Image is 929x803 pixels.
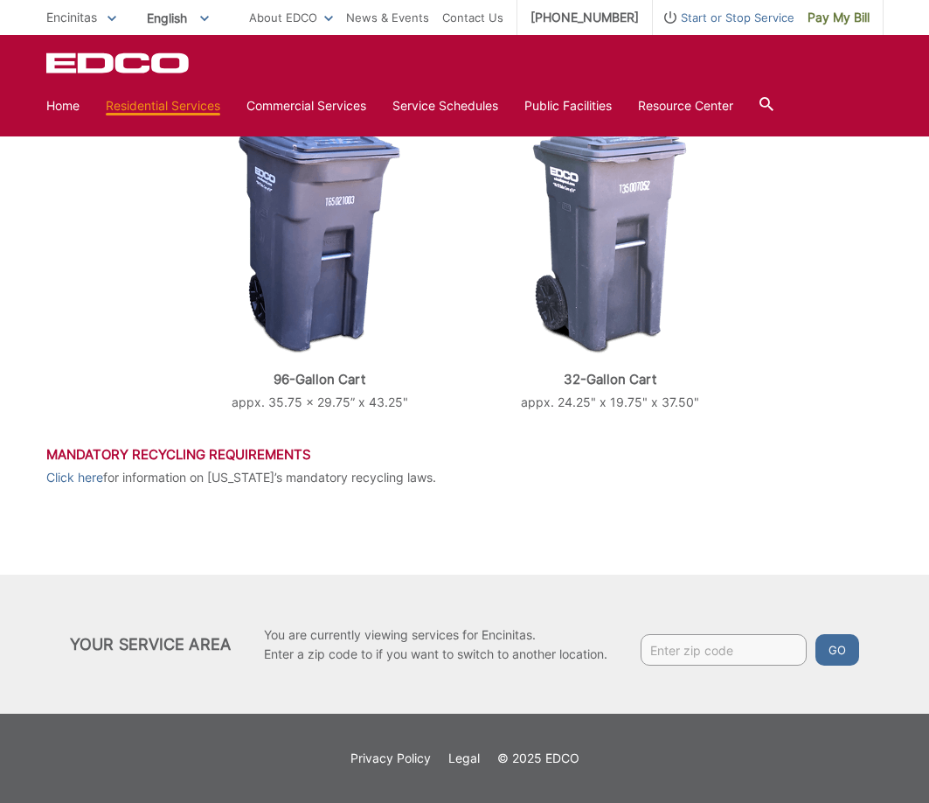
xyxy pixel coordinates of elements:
a: News & Events [346,8,429,27]
p: for information on [US_STATE]’s mandatory recycling laws. [46,468,884,487]
a: Commercial Services [246,96,366,115]
a: Legal [448,749,480,768]
p: © 2025 EDCO [497,749,579,768]
a: Contact Us [442,8,503,27]
span: English [134,3,222,32]
img: cart-trash-32.png [532,127,687,354]
p: 96-Gallon Cart [191,372,448,388]
a: Click here [46,468,103,487]
p: appx. 24.25" x 19.75" x 37.50" [482,393,738,412]
a: Public Facilities [524,96,612,115]
a: Resource Center [638,96,733,115]
a: Residential Services [106,96,220,115]
p: You are currently viewing services for Encinitas. Enter a zip code to if you want to switch to an... [264,625,607,664]
a: Home [46,96,80,115]
a: Privacy Policy [350,749,431,768]
span: Pay My Bill [808,8,870,27]
a: About EDCO [249,8,333,27]
p: 32-Gallon Cart [482,372,738,388]
a: Service Schedules [392,96,498,115]
a: EDCD logo. Return to the homepage. [46,52,191,73]
span: Encinitas [46,10,97,24]
p: appx. 35.75 x 29.75” x 43.25" [191,393,448,412]
h2: Your Service Area [70,635,231,654]
h3: Mandatory Recycling Requirements [46,447,884,463]
img: cart-trash.png [239,127,400,354]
